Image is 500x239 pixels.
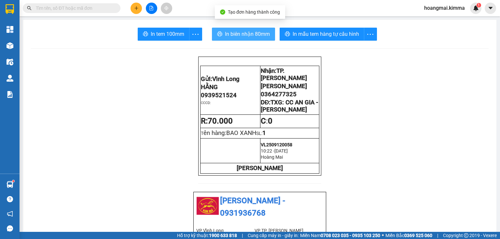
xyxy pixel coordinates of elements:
[280,28,364,41] button: printerIn mẫu tem hàng tự cấu hình
[261,67,307,82] span: TP. [PERSON_NAME]
[285,31,290,37] span: printer
[261,67,307,82] span: Nhận:
[149,6,154,10] span: file-add
[217,31,222,37] span: printer
[364,28,377,41] button: more
[228,9,280,15] span: Tạo đơn hàng thành công
[385,232,432,239] span: Miền Bắc
[300,232,380,239] span: Miền Nam
[212,75,240,83] span: Vĩnh Long
[237,165,283,172] strong: [PERSON_NAME]
[261,83,307,90] span: [PERSON_NAME]
[7,59,13,65] img: warehouse-icon
[209,233,237,238] strong: 1900 633 818
[7,42,13,49] img: warehouse-icon
[268,116,272,126] span: 0
[261,99,318,113] span: TXG: CC AN GIA - [PERSON_NAME]
[201,143,217,159] img: logo
[437,232,438,239] span: |
[42,21,94,29] div: CHỊ MAI
[7,211,13,217] span: notification
[242,232,243,239] span: |
[488,5,493,11] span: caret-down
[261,154,283,160] span: Hoàng Mai
[478,3,480,7] span: 1
[196,227,255,234] li: VP Vĩnh Long
[473,5,479,11] img: icon-new-feature
[189,30,202,38] span: more
[261,148,274,153] span: 10:22 -
[220,9,225,15] span: check-circle
[201,92,237,99] span: 0939521524
[42,29,94,38] div: 0797298857
[261,142,292,147] span: VL2509120058
[261,99,318,113] span: DĐ:
[7,75,13,82] img: warehouse-icon
[201,101,211,105] span: CCCD:
[134,6,139,10] span: plus
[208,116,233,126] span: 70.000
[6,6,16,13] span: Gửi:
[151,30,184,38] span: In tem 100mm
[177,232,237,239] span: Hỗ trợ kỹ thuật:
[7,196,13,202] span: question-circle
[321,233,380,238] strong: 0708 023 035 - 0935 103 250
[36,5,113,12] input: Tìm tên, số ĐT hoặc mã đơn
[196,195,323,219] li: [PERSON_NAME] - 0931936768
[201,75,240,83] span: Gửi:
[189,28,202,41] button: more
[42,6,94,21] div: TP. [PERSON_NAME]
[261,116,266,126] strong: C
[274,148,288,153] span: [DATE]
[419,4,470,12] span: hoangmai.kimma
[293,30,359,38] span: In mẫu tem hàng tự cấu hình
[27,6,32,10] span: search
[225,30,270,38] span: In biên nhận 80mm
[404,233,432,238] strong: 0369 525 060
[6,6,38,21] div: Vĩnh Long
[7,181,13,188] img: warehouse-icon
[164,6,169,10] span: aim
[7,26,13,33] img: dashboard-icon
[196,195,219,218] img: logo.jpg
[143,31,148,37] span: printer
[464,233,468,238] span: copyright
[146,3,157,14] button: file-add
[262,129,266,137] span: 1
[203,129,256,137] span: ên hàng:
[42,6,58,13] span: Nhận:
[226,129,256,137] span: BAO XANH
[201,131,256,136] span: T
[201,84,218,91] span: HẰNG
[7,91,13,98] img: solution-icon
[12,180,14,182] sup: 1
[131,3,142,14] button: plus
[212,28,275,41] button: printerIn biên nhận 80mm
[261,91,297,98] span: 0364277325
[161,3,172,14] button: aim
[255,227,313,234] li: VP TP. [PERSON_NAME]
[6,21,38,52] div: BÁN LẺ KHÔNG GIAO HÓA ĐƠN
[201,116,233,126] strong: R:
[261,116,272,126] span: :
[138,28,189,41] button: printerIn tem 100mm
[364,30,377,38] span: more
[477,3,481,7] sup: 1
[6,4,14,14] img: logo-vxr
[248,232,299,239] span: Cung cấp máy in - giấy in:
[7,225,13,232] span: message
[485,3,496,14] button: caret-down
[382,234,384,237] span: ⚪️
[256,131,262,136] span: SL:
